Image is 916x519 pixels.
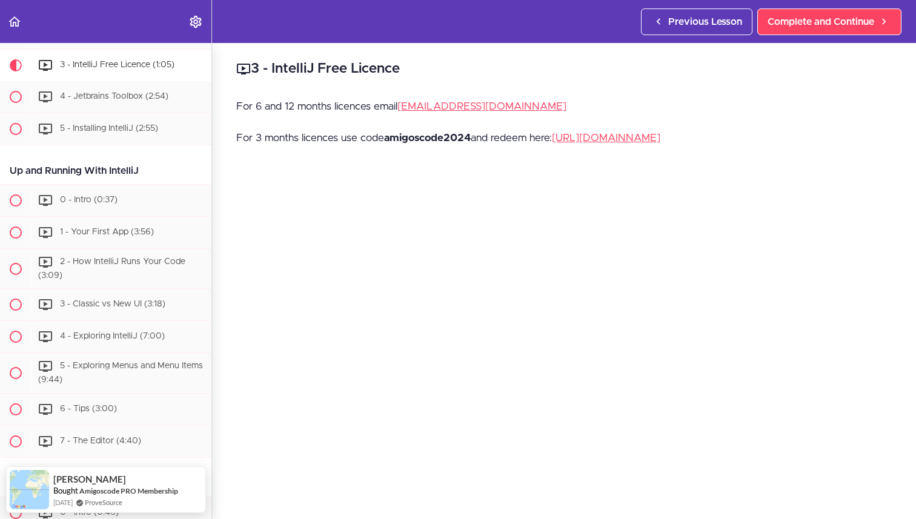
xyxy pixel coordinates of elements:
span: Previous Lesson [668,15,742,29]
a: Amigoscode PRO Membership [79,486,178,495]
span: 5 - Installing IntelliJ (2:55) [60,124,158,133]
a: [EMAIL_ADDRESS][DOMAIN_NAME] [397,101,566,111]
span: 7 - The Editor (4:40) [60,437,141,445]
p: For 3 months licences use code and redeem here: [236,129,892,147]
span: Bought [53,486,78,495]
h2: 3 - IntelliJ Free Licence [236,59,892,79]
a: [URL][DOMAIN_NAME] [552,133,660,143]
span: 3 - IntelliJ Free Licence (1:05) [60,61,174,69]
img: provesource social proof notification image [10,470,49,509]
span: 0 - Intro (0:37) [60,196,118,204]
span: 6 - Tips (3:00) [60,405,117,413]
a: Complete and Continue [757,8,901,35]
span: 4 - Exploring IntelliJ (7:00) [60,332,165,341]
p: For 6 and 12 months licences email [236,98,892,116]
span: 1 - Your First App (3:56) [60,228,154,236]
span: [DATE] [53,497,73,507]
span: 3 - Classic vs New UI (3:18) [60,300,165,309]
span: 4 - Jetbrains Toolbox (2:54) [60,92,168,101]
a: ProveSource [85,497,122,507]
span: [PERSON_NAME] [53,474,126,484]
span: 2 - How IntelliJ Runs Your Code (3:09) [38,257,185,280]
svg: Back to course curriculum [7,15,22,29]
span: 5 - Exploring Menus and Menu Items (9:44) [38,362,203,385]
a: Previous Lesson [641,8,752,35]
span: Complete and Continue [768,15,874,29]
svg: Settings Menu [188,15,203,29]
strong: amigoscode2024 [384,133,471,143]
